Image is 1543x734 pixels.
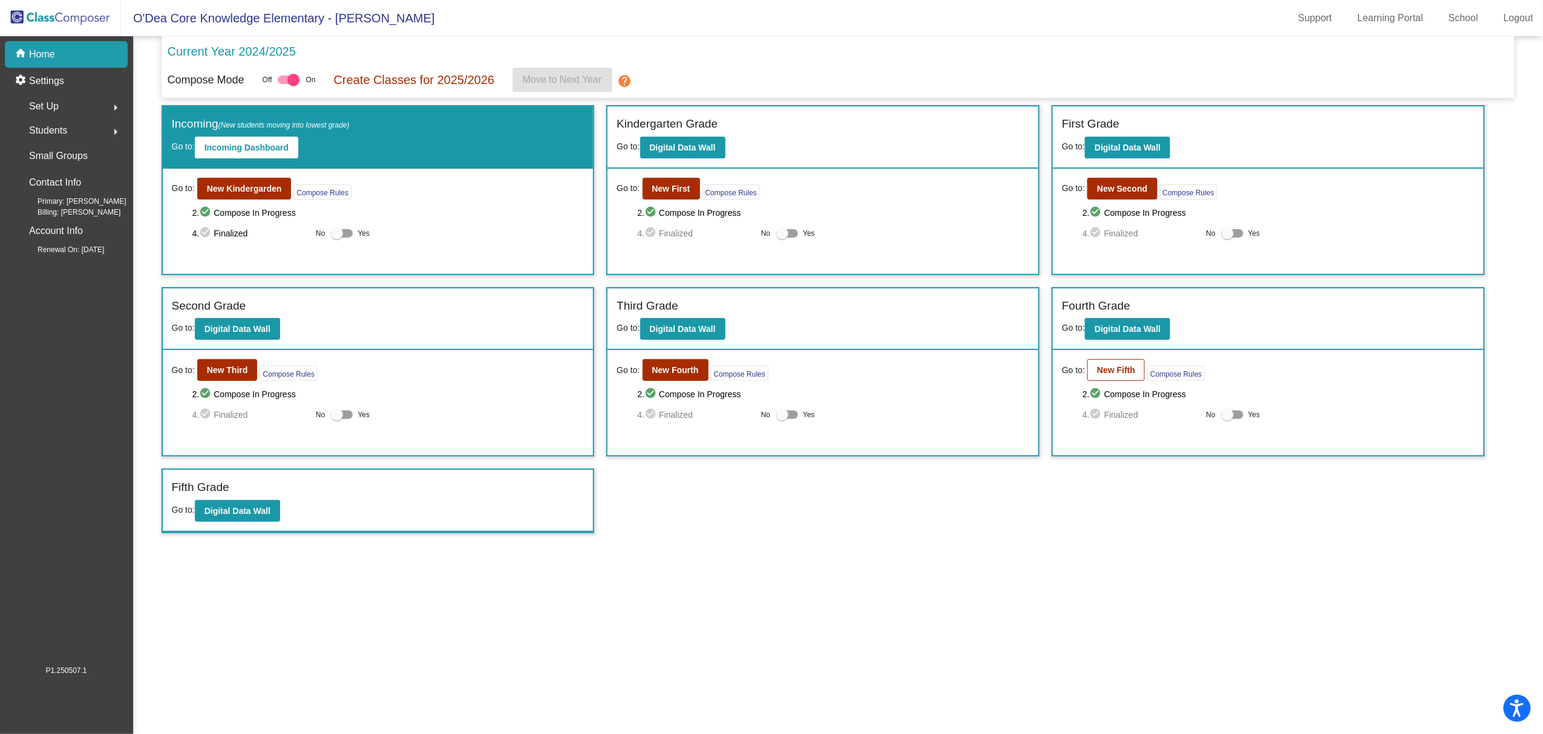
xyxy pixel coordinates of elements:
[617,323,640,333] span: Go to:
[1090,226,1104,241] mat-icon: check_circle
[640,137,726,158] button: Digital Data Wall
[1097,184,1147,193] b: New Second
[192,408,310,422] span: 4. Finalized
[703,184,760,200] button: Compose Rules
[15,47,29,62] mat-icon: home
[306,74,315,85] span: On
[803,226,815,241] span: Yes
[1147,366,1205,381] button: Compose Rules
[1062,141,1085,151] span: Go to:
[316,409,325,420] span: No
[192,206,585,220] span: 2. Compose In Progress
[650,143,716,152] b: Digital Data Wall
[1095,143,1161,152] b: Digital Data Wall
[195,137,298,158] button: Incoming Dashboard
[617,141,640,151] span: Go to:
[1062,115,1119,133] label: First Grade
[172,115,350,133] label: Incoming
[199,387,214,401] mat-icon: check_circle
[643,178,700,200] button: New First
[652,365,699,375] b: New Fourth
[1083,206,1475,220] span: 2. Compose In Progress
[172,297,246,315] label: Second Grade
[1097,365,1135,375] b: New Fifth
[358,408,370,422] span: Yes
[18,196,126,207] span: Primary: [PERSON_NAME]
[172,479,229,496] label: Fifth Grade
[1085,318,1170,340] button: Digital Data Wall
[617,74,632,88] mat-icon: help
[1095,324,1161,334] b: Digital Data Wall
[29,174,81,191] p: Contact Info
[29,74,64,88] p: Settings
[1062,182,1085,195] span: Go to:
[617,182,640,195] span: Go to:
[1087,178,1157,200] button: New Second
[218,121,350,129] span: (New students moving into lowest grade)
[108,100,123,115] mat-icon: arrow_right
[172,182,195,195] span: Go to:
[1494,8,1543,28] a: Logout
[293,184,351,200] button: Compose Rules
[121,8,434,28] span: O'Dea Core Knowledge Elementary - [PERSON_NAME]
[1087,359,1145,381] button: New Fifth
[108,125,123,139] mat-icon: arrow_right
[260,366,317,381] button: Compose Rules
[617,115,718,133] label: Kindergarten Grade
[1090,206,1104,220] mat-icon: check_circle
[644,206,659,220] mat-icon: check_circle
[333,71,494,89] p: Create Classes for 2025/2026
[29,148,88,164] p: Small Groups
[640,318,726,340] button: Digital Data Wall
[192,226,310,241] span: 4. Finalized
[1090,408,1104,422] mat-icon: check_circle
[644,226,659,241] mat-icon: check_circle
[523,74,602,85] span: Move to Next Year
[15,74,29,88] mat-icon: settings
[172,364,195,377] span: Go to:
[192,387,585,401] span: 2. Compose In Progress
[1348,8,1433,28] a: Learning Portal
[1062,323,1085,333] span: Go to:
[637,408,755,422] span: 4. Finalized
[803,408,815,422] span: Yes
[1062,297,1130,315] label: Fourth Grade
[316,228,325,239] span: No
[1160,184,1217,200] button: Compose Rules
[1085,137,1170,158] button: Digital Data Wall
[513,68,612,92] button: Move to Next Year
[207,184,282,193] b: New Kindergarden
[197,178,292,200] button: New Kindergarden
[644,387,659,401] mat-icon: check_circle
[711,366,768,381] button: Compose Rules
[1439,8,1488,28] a: School
[199,226,214,241] mat-icon: check_circle
[172,323,195,333] span: Go to:
[205,143,289,152] b: Incoming Dashboard
[172,141,195,151] span: Go to:
[205,324,270,334] b: Digital Data Wall
[1083,408,1200,422] span: 4. Finalized
[617,364,640,377] span: Go to:
[650,324,716,334] b: Digital Data Wall
[29,98,59,115] span: Set Up
[1207,228,1216,239] span: No
[1083,387,1475,401] span: 2. Compose In Progress
[637,387,1029,401] span: 2. Compose In Progress
[761,409,770,420] span: No
[1083,226,1200,241] span: 4. Finalized
[1248,408,1260,422] span: Yes
[1289,8,1342,28] a: Support
[263,74,272,85] span: Off
[168,42,296,60] p: Current Year 2024/2025
[18,207,120,218] span: Billing: [PERSON_NAME]
[761,228,770,239] span: No
[1090,387,1104,401] mat-icon: check_circle
[199,206,214,220] mat-icon: check_circle
[637,206,1029,220] span: 2. Compose In Progress
[644,408,659,422] mat-icon: check_circle
[1207,409,1216,420] span: No
[29,47,55,62] p: Home
[195,500,280,522] button: Digital Data Wall
[1248,226,1260,241] span: Yes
